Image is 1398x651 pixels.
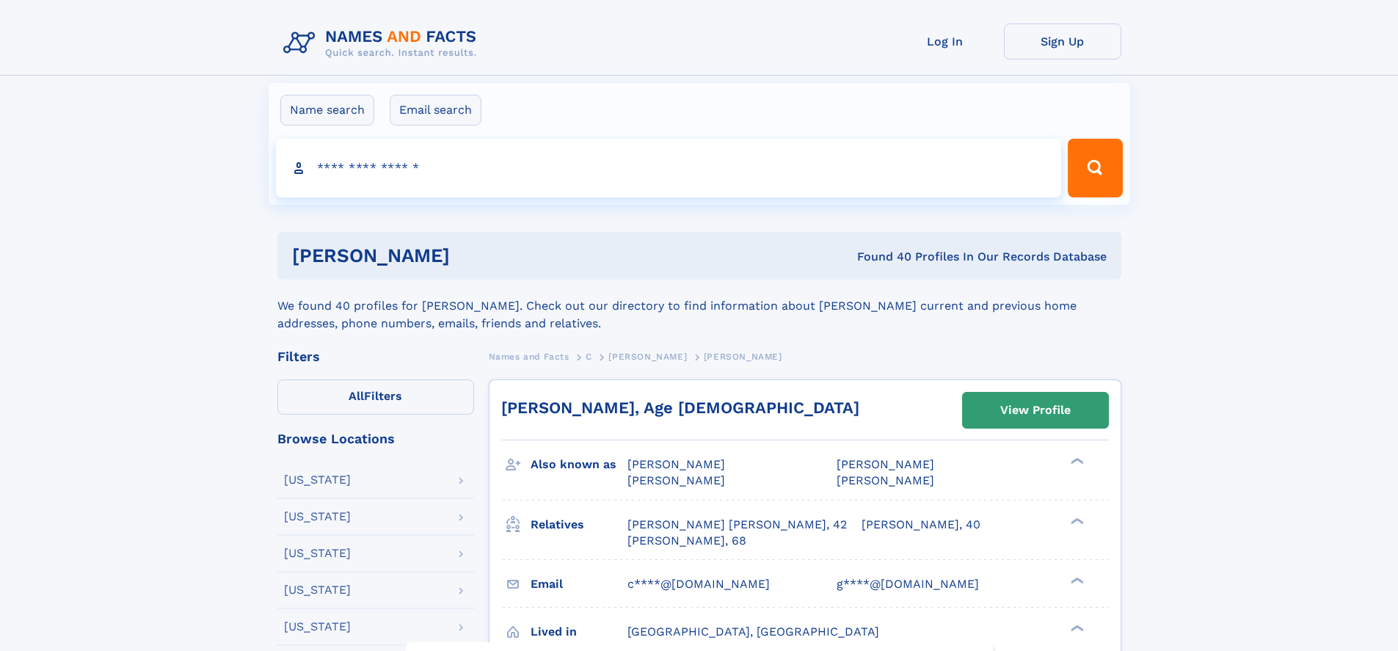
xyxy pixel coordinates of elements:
[284,584,351,596] div: [US_STATE]
[837,473,934,487] span: [PERSON_NAME]
[586,347,592,365] a: C
[277,280,1121,332] div: We found 40 profiles for [PERSON_NAME]. Check out our directory to find information about [PERSON...
[277,379,474,415] label: Filters
[277,23,489,63] img: Logo Names and Facts
[1067,623,1085,633] div: ❯
[608,352,687,362] span: [PERSON_NAME]
[627,533,746,549] a: [PERSON_NAME], 68
[277,350,474,363] div: Filters
[284,621,351,633] div: [US_STATE]
[704,352,782,362] span: [PERSON_NAME]
[627,457,725,471] span: [PERSON_NAME]
[284,548,351,559] div: [US_STATE]
[349,389,364,403] span: All
[280,95,374,126] label: Name search
[837,457,934,471] span: [PERSON_NAME]
[531,572,627,597] h3: Email
[1000,393,1071,427] div: View Profile
[586,352,592,362] span: C
[1067,516,1085,525] div: ❯
[276,139,1062,197] input: search input
[531,619,627,644] h3: Lived in
[627,517,847,533] a: [PERSON_NAME] [PERSON_NAME], 42
[284,474,351,486] div: [US_STATE]
[963,393,1108,428] a: View Profile
[1067,457,1085,466] div: ❯
[501,399,859,417] a: [PERSON_NAME], Age [DEMOGRAPHIC_DATA]
[531,512,627,537] h3: Relatives
[608,347,687,365] a: [PERSON_NAME]
[1068,139,1122,197] button: Search Button
[531,452,627,477] h3: Also known as
[627,473,725,487] span: [PERSON_NAME]
[887,23,1004,59] a: Log In
[489,347,569,365] a: Names and Facts
[277,432,474,445] div: Browse Locations
[627,625,879,639] span: [GEOGRAPHIC_DATA], [GEOGRAPHIC_DATA]
[390,95,481,126] label: Email search
[653,249,1107,265] div: Found 40 Profiles In Our Records Database
[292,247,654,265] h1: [PERSON_NAME]
[862,517,980,533] a: [PERSON_NAME], 40
[1004,23,1121,59] a: Sign Up
[1067,575,1085,585] div: ❯
[284,511,351,523] div: [US_STATE]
